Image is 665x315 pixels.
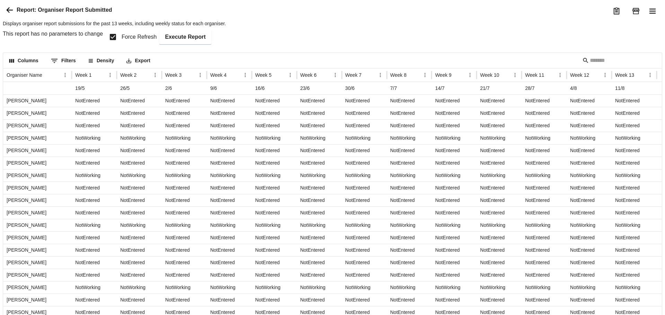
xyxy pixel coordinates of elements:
[297,82,342,94] div: 23/6
[342,231,387,244] div: NotEntered
[567,94,612,107] div: NotEntered
[252,244,297,256] div: NotEntered
[589,70,599,80] button: Sort
[297,256,342,269] div: NotEntered
[3,269,72,281] div: Manuel Zouros
[207,94,252,107] div: NotEntered
[72,182,117,194] div: NotEntered
[3,206,72,219] div: Jason Shenton
[3,107,72,119] div: Aleks Velanovski
[522,169,567,182] div: NotWorking
[117,157,162,169] div: NotEntered
[72,281,117,294] div: NotWorking
[252,219,297,231] div: NotWorking
[72,244,117,256] div: NotEntered
[612,169,657,182] div: NotWorking
[297,244,342,256] div: NotEntered
[252,231,297,244] div: NotEntered
[522,132,567,144] div: NotWorking
[117,281,162,294] div: NotWorking
[297,219,342,231] div: NotWorking
[387,244,432,256] div: NotEntered
[522,244,567,256] div: NotEntered
[522,157,567,169] div: NotEntered
[432,244,477,256] div: NotEntered
[567,169,612,182] div: NotWorking
[162,107,207,119] div: NotEntered
[117,294,162,306] div: NotEntered
[252,94,297,107] div: NotEntered
[207,182,252,194] div: NotEntered
[72,119,117,132] div: NotEntered
[477,182,522,194] div: NotEntered
[3,182,72,194] div: Emma Matoo
[3,169,72,182] div: Debra-Anne Warfe
[432,132,477,144] div: NotWorking
[3,194,72,206] div: Ethan Warren
[612,281,657,294] div: NotWorking
[522,231,567,244] div: NotEntered
[342,219,387,231] div: NotWorking
[477,144,522,157] div: NotEntered
[72,169,117,182] div: NotWorking
[297,269,342,281] div: NotEntered
[342,281,387,294] div: NotWorking
[567,269,612,281] div: NotEntered
[207,231,252,244] div: NotEntered
[420,70,430,80] button: Menu
[240,70,250,80] button: Menu
[252,294,297,306] div: NotEntered
[477,132,522,144] div: NotWorking
[252,194,297,206] div: NotEntered
[342,269,387,281] div: NotEntered
[612,107,657,119] div: NotEntered
[207,206,252,219] div: NotEntered
[432,82,477,94] div: 14/7
[207,244,252,256] div: NotEntered
[162,157,207,169] div: NotEntered
[117,219,162,231] div: NotWorking
[477,256,522,269] div: NotEntered
[432,281,477,294] div: NotWorking
[342,256,387,269] div: NotEntered
[117,206,162,219] div: NotEntered
[342,182,387,194] div: NotEntered
[207,294,252,306] div: NotEntered
[387,107,432,119] div: NotEntered
[522,94,567,107] div: NotEntered
[342,194,387,206] div: NotEntered
[162,231,207,244] div: NotEntered
[252,182,297,194] div: NotEntered
[612,244,657,256] div: NotEntered
[522,144,567,157] div: NotEntered
[252,144,297,157] div: NotEntered
[297,119,342,132] div: NotEntered
[567,107,612,119] div: NotEntered
[522,219,567,231] div: NotWorking
[297,107,342,119] div: NotEntered
[555,70,565,80] button: Menu
[465,70,475,80] button: Menu
[477,244,522,256] div: NotEntered
[117,119,162,132] div: NotEntered
[297,94,342,107] div: NotEntered
[207,82,252,94] div: 9/6
[117,231,162,244] div: NotEntered
[387,219,432,231] div: NotWorking
[297,281,342,294] div: NotWorking
[72,82,117,94] div: 19/5
[3,94,72,107] div: Abbas Ahmadi
[387,119,432,132] div: NotEntered
[477,107,522,119] div: NotEntered
[477,294,522,306] div: NotEntered
[72,194,117,206] div: NotEntered
[207,169,252,182] div: NotWorking
[477,94,522,107] div: NotEntered
[612,132,657,144] div: NotWorking
[477,219,522,231] div: NotWorking
[432,269,477,281] div: NotEntered
[342,144,387,157] div: NotEntered
[252,269,297,281] div: NotEntered
[567,82,612,94] div: 4/8
[612,206,657,219] div: NotEntered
